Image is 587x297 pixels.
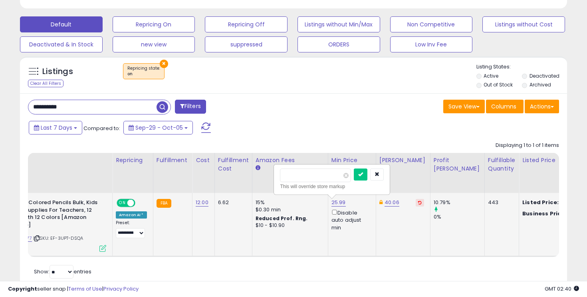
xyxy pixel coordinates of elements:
a: 40.06 [385,199,399,207]
button: Low Inv Fee [390,36,473,52]
button: Listings without Min/Max [297,16,380,32]
div: Preset: [116,220,147,238]
label: Out of Stock [484,81,513,88]
span: Columns [491,102,516,110]
div: 15% [256,199,322,206]
span: Repricing state : [127,65,160,77]
a: 25.99 [331,199,346,207]
div: 443 [488,199,513,206]
div: Disable auto adjust min [331,208,370,231]
div: Amazon AI * [116,211,147,219]
small: FBA [157,199,171,208]
div: on [127,71,160,77]
div: Fulfillment [157,156,189,165]
button: suppressed [205,36,288,52]
button: Filters [175,100,206,114]
div: [PERSON_NAME] [379,156,427,165]
label: Archived [529,81,551,88]
div: Min Price [331,156,373,165]
button: Non Competitive [390,16,473,32]
div: Fulfillable Quantity [488,156,516,173]
b: Listed Price: [522,199,559,206]
div: seller snap | | [8,285,139,293]
button: new view [113,36,195,52]
span: ON [117,200,127,207]
b: Business Price: [522,210,566,217]
span: Compared to: [83,124,120,132]
span: 2025-10-13 02:40 GMT [545,285,579,293]
div: Clear All Filters [28,80,63,87]
div: Displaying 1 to 1 of 1 items [496,142,559,149]
b: Reduced Prof. Rng. [256,215,308,222]
label: Active [484,72,498,79]
span: Sep-29 - Oct-05 [135,124,183,132]
div: Amazon Fees [256,156,325,165]
div: $0.30 min [256,206,322,213]
span: OFF [134,200,147,207]
strong: Copyright [8,285,37,293]
b: Crayola Colored Pencils Bulk, Kids School Supplies For Teachers, 12 Packs with 12 Colors [Amazon ... [4,199,101,231]
button: Last 7 Days [29,121,82,134]
div: $10 - $10.90 [256,222,322,229]
p: Listing States: [476,63,567,71]
div: Profit [PERSON_NAME] [434,156,481,173]
button: Repricing Off [205,16,288,32]
button: Save View [443,100,485,113]
button: × [160,60,168,68]
button: Actions [525,100,559,113]
button: Columns [486,100,524,113]
h5: Listings [42,66,73,77]
button: Sep-29 - Oct-05 [123,121,193,134]
button: Deactivated & In Stock [20,36,103,52]
div: 10.79% [434,199,484,206]
a: Terms of Use [68,285,102,293]
div: Repricing [116,156,150,165]
div: 6.62 [218,199,246,206]
div: This will override store markup [280,183,384,191]
button: Listings without Cost [482,16,565,32]
label: Deactivated [529,72,559,79]
a: 12.00 [196,199,208,207]
span: Show: entries [34,268,91,275]
span: | SKU: EF-3UPT-DSQA [33,235,83,241]
a: Privacy Policy [103,285,139,293]
small: Amazon Fees. [256,165,260,172]
button: Repricing On [113,16,195,32]
span: Last 7 Days [41,124,72,132]
div: Cost [196,156,211,165]
div: 0% [434,213,484,221]
button: ORDERS [297,36,380,52]
button: Default [20,16,103,32]
div: Fulfillment Cost [218,156,249,173]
